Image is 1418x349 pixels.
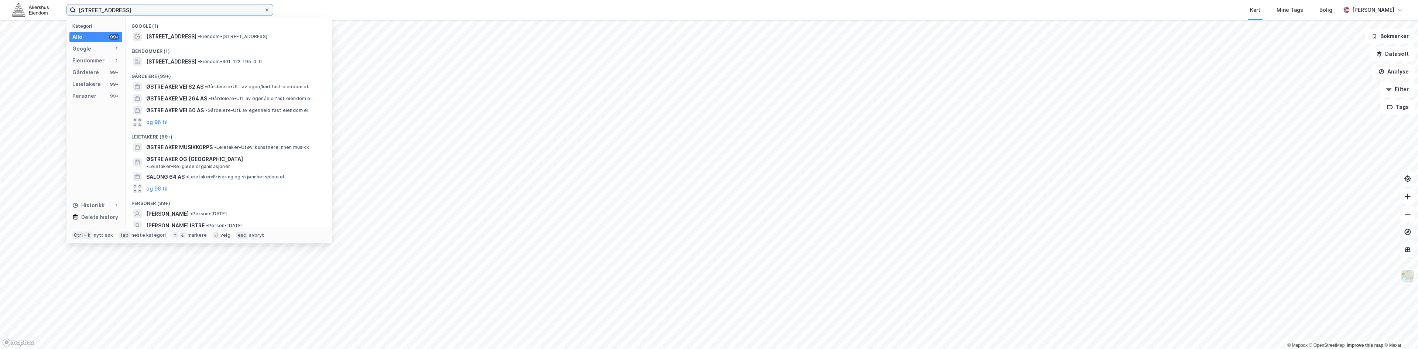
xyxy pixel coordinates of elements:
[186,174,285,180] span: Leietaker • Frisering og skjønnhetspleie el.
[109,81,119,87] div: 99+
[206,223,243,229] span: Person • [DATE]
[1309,343,1345,348] a: OpenStreetMap
[1319,6,1332,14] div: Bolig
[72,80,101,89] div: Leietakere
[126,17,332,31] div: Google (1)
[146,155,243,164] span: ØSTRE AKER OG [GEOGRAPHIC_DATA]
[119,232,130,239] div: tab
[190,211,227,217] span: Person • [DATE]
[109,69,119,75] div: 99+
[209,96,211,101] span: •
[188,232,207,238] div: markere
[205,84,207,89] span: •
[72,232,92,239] div: Ctrl + k
[146,32,196,41] span: [STREET_ADDRESS]
[1277,6,1303,14] div: Mine Tags
[198,59,262,65] span: Eiendom • 301-122-195-0-0
[109,93,119,99] div: 99+
[146,106,204,115] span: ØSTRE AKER VEI 60 AS
[1365,29,1415,44] button: Bokmerker
[81,213,118,222] div: Delete history
[1381,100,1415,114] button: Tags
[131,232,166,238] div: neste kategori
[146,143,213,152] span: ØSTRE AKER MUSIKKORPS
[146,172,185,181] span: SALONG 64 AS
[206,223,208,228] span: •
[1370,47,1415,61] button: Datasett
[72,92,96,100] div: Personer
[186,174,188,179] span: •
[1352,6,1394,14] div: [PERSON_NAME]
[249,232,264,238] div: avbryt
[1381,314,1418,349] div: Kontrollprogram for chat
[205,84,309,90] span: Gårdeiere • Utl. av egen/leid fast eiendom el.
[126,68,332,81] div: Gårdeiere (99+)
[209,96,313,102] span: Gårdeiere • Utl. av egen/leid fast eiendom el.
[126,128,332,141] div: Leietakere (99+)
[214,144,216,150] span: •
[146,57,196,66] span: [STREET_ADDRESS]
[146,94,207,103] span: ØSTRE AKER VEI 264 AS
[205,107,309,113] span: Gårdeiere • Utl. av egen/leid fast eiendom el.
[72,56,105,65] div: Eiendommer
[190,211,192,216] span: •
[72,23,122,29] div: Kategori
[72,32,82,41] div: Alle
[1401,269,1415,283] img: Z
[1287,343,1308,348] a: Mapbox
[109,34,119,40] div: 99+
[1372,64,1415,79] button: Analyse
[1380,82,1415,97] button: Filter
[198,34,267,40] span: Eiendom • [STREET_ADDRESS]
[146,118,168,127] button: og 96 til
[72,44,91,53] div: Google
[220,232,230,238] div: velg
[198,34,200,39] span: •
[146,82,203,91] span: ØSTRE AKER VEI 62 AS
[198,59,200,64] span: •
[113,58,119,64] div: 1
[146,209,189,218] span: [PERSON_NAME]
[146,164,230,170] span: Leietaker • Religiøse organisasjoner
[72,201,105,210] div: Historikk
[146,221,205,230] span: [PERSON_NAME] ISTRE
[146,184,168,193] button: og 96 til
[113,202,119,208] div: 1
[72,68,99,77] div: Gårdeiere
[214,144,309,150] span: Leietaker • Utøv. kunstnere innen musikk
[1347,343,1383,348] a: Improve this map
[113,46,119,52] div: 1
[205,107,208,113] span: •
[12,3,49,16] img: akershus-eiendom-logo.9091f326c980b4bce74ccdd9f866810c.svg
[76,4,264,16] input: Søk på adresse, matrikkel, gårdeiere, leietakere eller personer
[126,195,332,208] div: Personer (99+)
[126,42,332,56] div: Eiendommer (1)
[2,338,35,347] a: Mapbox homepage
[1381,314,1418,349] iframe: Chat Widget
[1250,6,1260,14] div: Kart
[236,232,248,239] div: esc
[94,232,113,238] div: nytt søk
[146,164,148,169] span: •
